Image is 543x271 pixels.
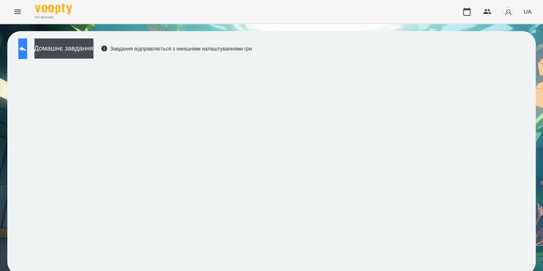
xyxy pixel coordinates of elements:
[34,38,93,59] button: Домашнє завдання
[35,15,72,20] span: For Business
[9,3,26,21] button: Menu
[521,5,534,18] button: UA
[503,7,513,17] img: avatar_s.png
[35,4,72,14] img: Voopty Logo
[524,8,531,15] span: UA
[101,45,252,52] div: Завдання відправляється з нинішніми налаштуваннями гри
